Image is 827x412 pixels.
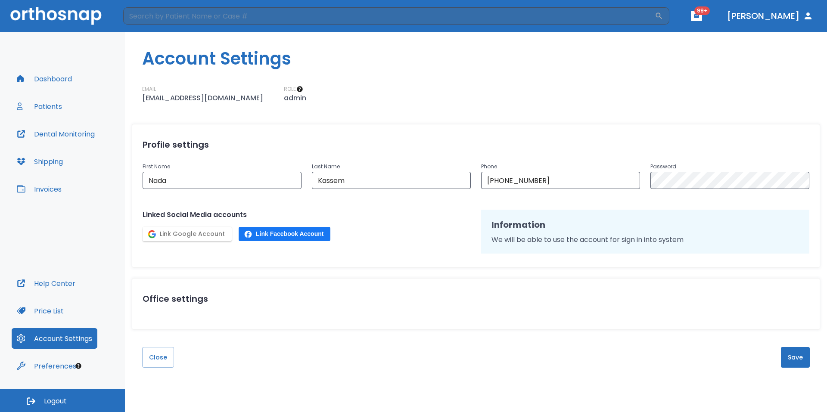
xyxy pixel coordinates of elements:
button: Price List [12,300,69,321]
h2: Office settings [143,292,809,305]
button: Dashboard [12,68,77,89]
button: Preferences [12,356,81,376]
p: [EMAIL_ADDRESS][DOMAIN_NAME] [142,93,263,103]
p: Password [650,161,809,172]
div: Tooltip anchor [296,85,304,93]
p: Phone [481,161,640,172]
img: Orthosnap [10,7,102,25]
input: Phone [481,172,640,189]
h2: Information [491,218,799,231]
button: Patients [12,96,67,117]
p: Linked Social Media accounts [143,210,471,220]
input: First Name [143,172,302,189]
button: Invoices [12,179,67,199]
button: Close [142,347,174,368]
button: Shipping [12,151,68,172]
span: 99+ [694,6,710,15]
span: Logout [44,397,67,406]
button: Link Google Account [143,227,232,241]
button: Link Facebook Account [239,227,330,241]
input: Search by Patient Name or Case # [123,7,655,25]
p: EMAIL [142,85,156,93]
button: Dental Monitoring [12,124,100,144]
div: Tooltip anchor [75,362,82,370]
button: Save [781,347,810,368]
p: admin [284,93,306,103]
button: Account Settings [12,328,97,349]
button: [PERSON_NAME] [724,8,817,24]
p: First Name [143,161,302,172]
p: Last Name [312,161,471,172]
p: ROLE [284,85,296,93]
h1: Account Settings [142,46,827,71]
p: We will be able to use the account for sign in into system [491,235,799,245]
h2: Profile settings [143,138,809,151]
input: Last Name [312,172,471,189]
button: Help Center [12,273,81,294]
